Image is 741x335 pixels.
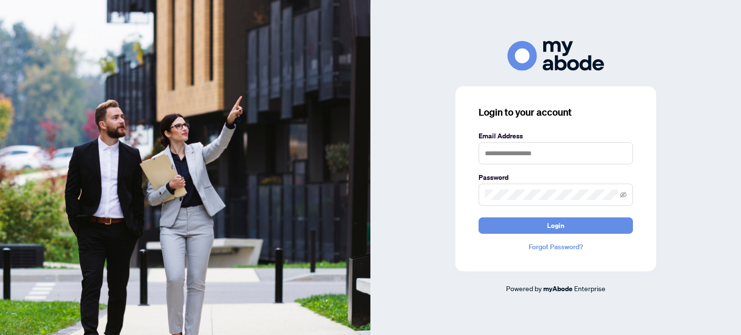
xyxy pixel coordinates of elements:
[620,191,627,198] span: eye-invisible
[479,106,633,119] h3: Login to your account
[508,41,604,70] img: ma-logo
[479,217,633,234] button: Login
[479,241,633,252] a: Forgot Password?
[543,283,573,294] a: myAbode
[479,172,633,183] label: Password
[574,284,605,293] span: Enterprise
[479,131,633,141] label: Email Address
[547,218,564,233] span: Login
[506,284,542,293] span: Powered by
